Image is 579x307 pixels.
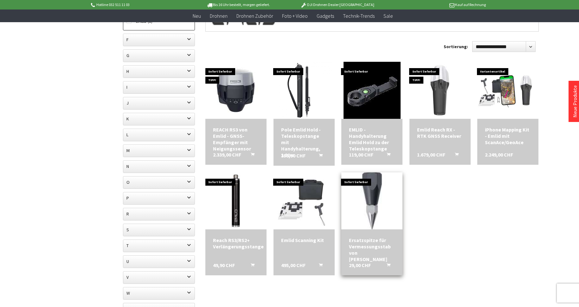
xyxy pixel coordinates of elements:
span: 49,90 CHF [213,262,235,268]
span: 29,00 CHF [349,262,371,268]
div: REACH RS3 von Emlid - GNSS-Empfänger mit Neigungssensor [213,126,259,152]
a: EMLID - Handyhalterung Emlid Hold zu der Teleskopstange 119,00 CHF In den Warenkorb [349,126,395,152]
div: Pole Emlid Hold - Teleskopstange mit Handyhalterung, 1.80m [281,126,327,158]
img: Emlid Scanning Kit [275,172,332,229]
div: EMLID - Handyhalterung Emlid Hold zu der Teleskopstange [349,126,395,152]
span: 495,00 CHF [281,262,306,268]
p: Hotline 032 511 11 03 [90,1,189,9]
label: H [123,66,195,77]
label: S [123,224,195,235]
a: Drohnen Zubehör [232,10,278,22]
button: In den Warenkorb [243,262,258,270]
label: W [123,287,195,299]
span: Drohnen [210,13,228,19]
span: 359,90 CHF [281,152,306,159]
img: Ersatzspitze für Vermessungsstab von Emlid [332,161,412,241]
label: U [123,256,195,267]
span: 2.339,00 CHF [213,151,241,158]
a: Pole Emlid Hold - Teleskopstange mit Handyhalterung, 1.80m 359,90 CHF In den Warenkorb [281,126,327,158]
div: Emlid Reach RX - RTK GNSS Receiver [417,126,463,139]
p: Kauf auf Rechnung [387,1,486,9]
a: Reach RS3/RS2+ Verlängerungsstange 49,90 CHF In den Warenkorb [213,237,259,250]
span: 1.679,00 CHF [417,151,445,158]
img: EMLID - Handyhalterung Emlid Hold zu der Teleskopstange [344,62,401,119]
label: P [123,192,195,204]
p: Bis 16 Uhr bestellt, morgen geliefert. [189,1,288,9]
label: G [123,50,195,61]
button: In den Warenkorb [379,262,394,270]
img: Pole Emlid Hold - Teleskopstange mit Handyhalterung, 1.80m [275,62,332,119]
label: V [123,272,195,283]
label: J [123,97,195,109]
img: Reach RS3/RS2+ Verlängerungsstange [207,172,264,229]
a: Emlid Scanning Kit 495,00 CHF In den Warenkorb [281,237,327,243]
img: REACH RS3 von Emlid - GNSS-Empfänger mit Neigungssensor [207,62,264,119]
div: Ersatzspitze für Vermessungsstab von [PERSON_NAME] [349,237,395,262]
span: Gadgets [317,13,334,19]
img: Emlid Reach RX - RTK GNSS Receiver [411,62,468,119]
div: Reach RS3/RS2+ Verlängerungsstange [213,237,259,250]
a: iPhone Mapping Kit - Emlid mit ScanAce/GeoAce 2.249,00 CHF [485,126,531,145]
label: T [123,240,195,251]
a: Ersatzspitze für Vermessungsstab von [PERSON_NAME] 29,00 CHF In den Warenkorb [349,237,395,262]
span: 119,00 CHF [349,151,373,158]
label: Sortierung: [444,42,468,52]
button: In den Warenkorb [311,152,326,161]
div: iPhone Mapping Kit - Emlid mit ScanAce/GeoAce [485,126,531,145]
a: Sale [379,10,397,22]
label: M [123,145,195,156]
button: In den Warenkorb [243,151,258,160]
a: Neue Produkte [572,85,578,118]
span: Neu [193,13,201,19]
a: Emlid Reach RX - RTK GNSS Receiver 1.679,00 CHF In den Warenkorb [417,126,463,139]
label: R [123,208,195,220]
img: iPhone Mapping Kit - Emlid mit ScanAce/GeoAce [477,73,538,107]
label: K [123,113,195,125]
button: In den Warenkorb [311,262,326,270]
span: Sale [383,13,393,19]
a: Gadgets [312,10,338,22]
span: Foto + Video [282,13,308,19]
label: O [123,176,195,188]
a: Neu [188,10,205,22]
label: I [123,81,195,93]
a: Drohnen [205,10,232,22]
span: Drohnen Zubehör [236,13,273,19]
button: In den Warenkorb [379,151,394,160]
label: N [123,161,195,172]
a: Technik-Trends [338,10,379,22]
a: REACH RS3 von Emlid - GNSS-Empfänger mit Neigungssensor 2.339,00 CHF In den Warenkorb [213,126,259,152]
span: Technik-Trends [343,13,375,19]
a: Foto + Video [278,10,312,22]
div: Emlid Scanning Kit [281,237,327,243]
span: 2.249,00 CHF [485,151,513,158]
button: In den Warenkorb [447,151,462,160]
p: DJI Drohnen Dealer [GEOGRAPHIC_DATA] [288,1,387,9]
label: F [123,34,195,45]
label: L [123,129,195,140]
